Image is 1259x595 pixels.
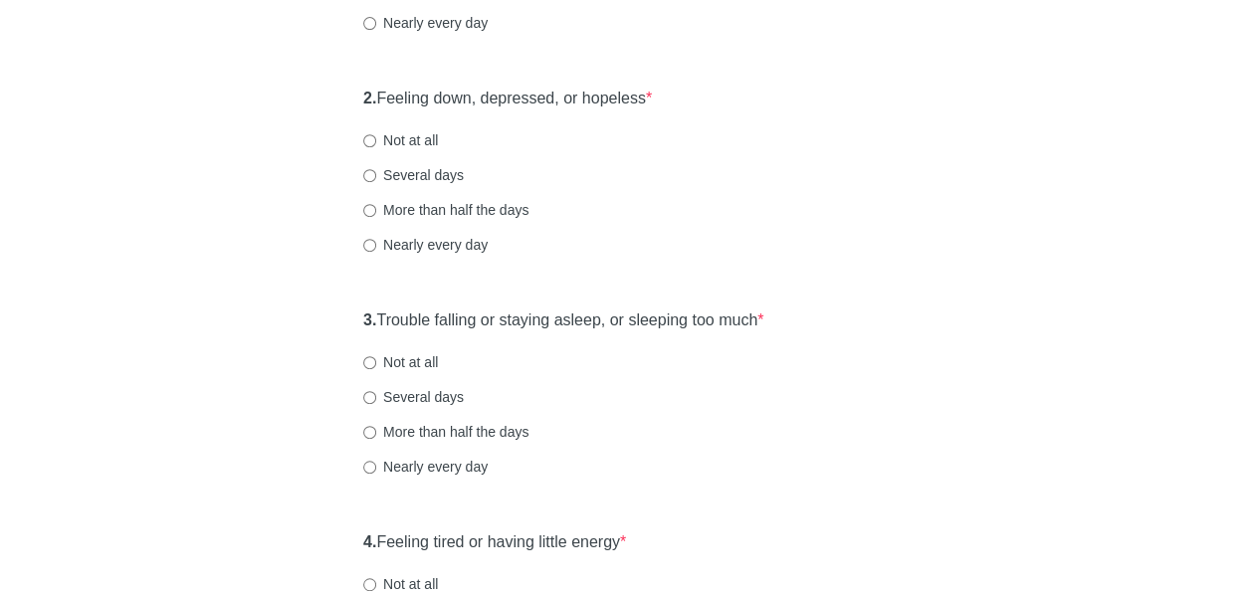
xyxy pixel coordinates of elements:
[363,461,376,474] input: Nearly every day
[363,235,488,255] label: Nearly every day
[363,169,376,182] input: Several days
[363,165,464,185] label: Several days
[363,90,376,106] strong: 2.
[363,311,376,328] strong: 3.
[363,356,376,369] input: Not at all
[363,422,528,442] label: More than half the days
[363,533,376,550] strong: 4.
[363,134,376,147] input: Not at all
[363,13,488,33] label: Nearly every day
[363,426,376,439] input: More than half the days
[363,130,438,150] label: Not at all
[363,239,376,252] input: Nearly every day
[363,309,763,332] label: Trouble falling or staying asleep, or sleeping too much
[363,578,376,591] input: Not at all
[363,200,528,220] label: More than half the days
[363,457,488,477] label: Nearly every day
[363,391,376,404] input: Several days
[363,88,652,110] label: Feeling down, depressed, or hopeless
[363,531,626,554] label: Feeling tired or having little energy
[363,387,464,407] label: Several days
[363,352,438,372] label: Not at all
[363,204,376,217] input: More than half the days
[363,17,376,30] input: Nearly every day
[363,574,438,594] label: Not at all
